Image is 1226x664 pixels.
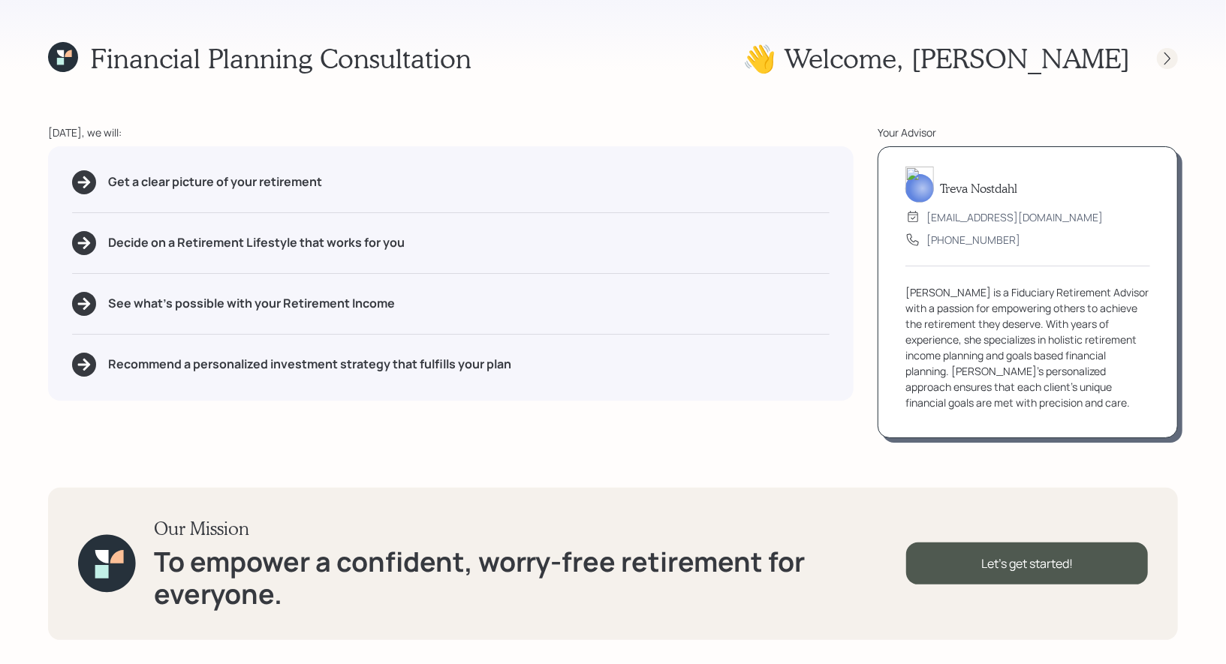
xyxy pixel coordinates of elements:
[48,125,854,140] div: [DATE], we will:
[154,545,906,610] h1: To empower a confident, worry-free retirement for everyone.
[906,542,1148,584] div: Let's get started!
[108,357,511,371] h5: Recommend a personalized investment strategy that fulfills your plan
[90,42,471,74] h1: Financial Planning Consultation
[926,232,1020,248] div: [PHONE_NUMBER]
[905,167,934,203] img: treva-nostdahl-headshot.png
[154,518,906,539] h3: Our Mission
[108,236,405,250] h5: Decide on a Retirement Lifestyle that works for you
[940,181,1017,195] h5: Treva Nostdahl
[743,42,1130,74] h1: 👋 Welcome , [PERSON_NAME]
[926,209,1103,225] div: [EMAIL_ADDRESS][DOMAIN_NAME]
[878,125,1178,140] div: Your Advisor
[108,296,395,311] h5: See what's possible with your Retirement Income
[108,175,322,189] h5: Get a clear picture of your retirement
[905,284,1150,410] div: [PERSON_NAME] is a Fiduciary Retirement Advisor with a passion for empowering others to achieve t...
